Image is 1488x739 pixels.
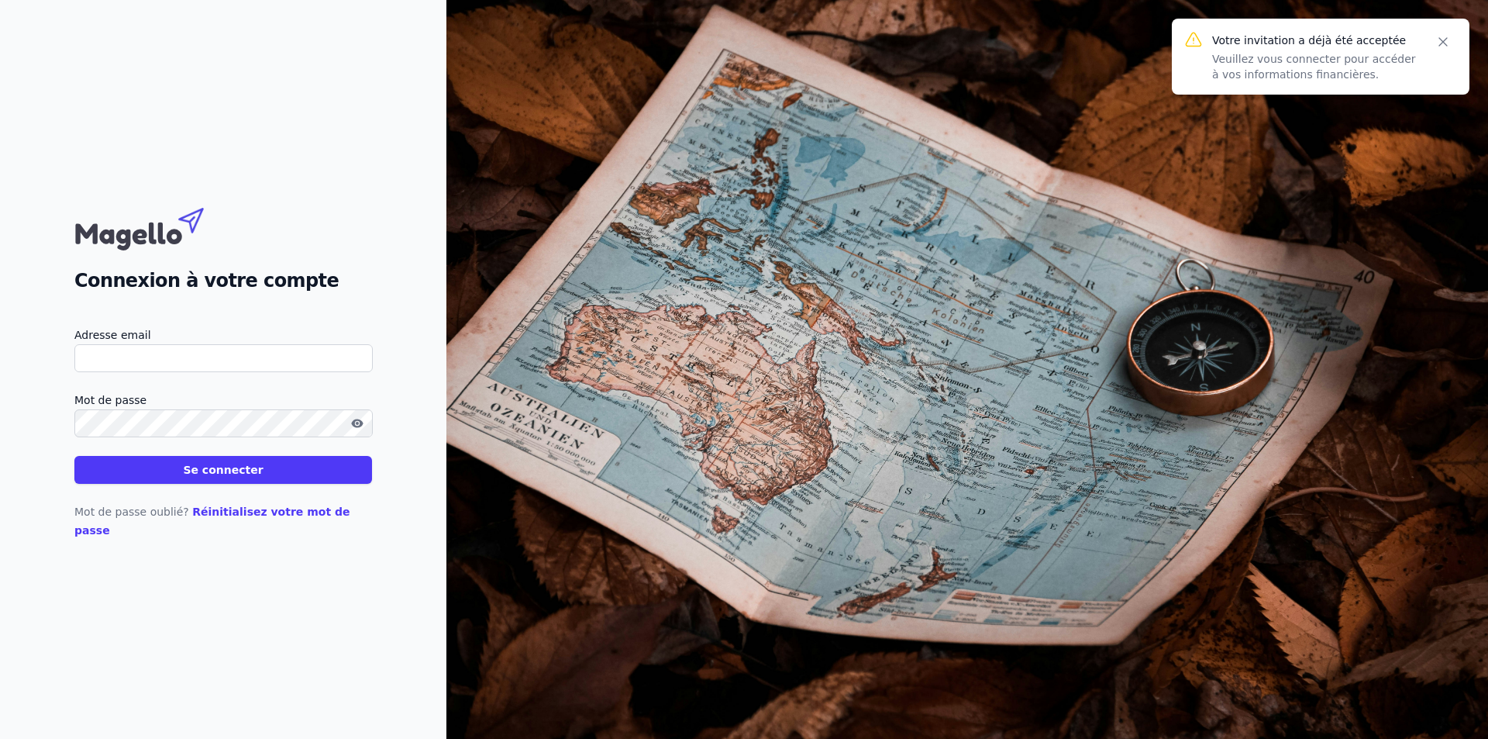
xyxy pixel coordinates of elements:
h2: Connexion à votre compte [74,267,372,295]
label: Mot de passe [74,391,372,409]
label: Adresse email [74,326,372,344]
button: Se connecter [74,456,372,484]
p: Votre invitation a déjà été acceptée [1212,33,1417,48]
img: Magello [74,200,237,254]
p: Mot de passe oublié? [74,502,372,540]
a: Réinitialisez votre mot de passe [74,506,350,537]
p: Veuillez vous connecter pour accéder à vos informations financières. [1212,51,1417,82]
